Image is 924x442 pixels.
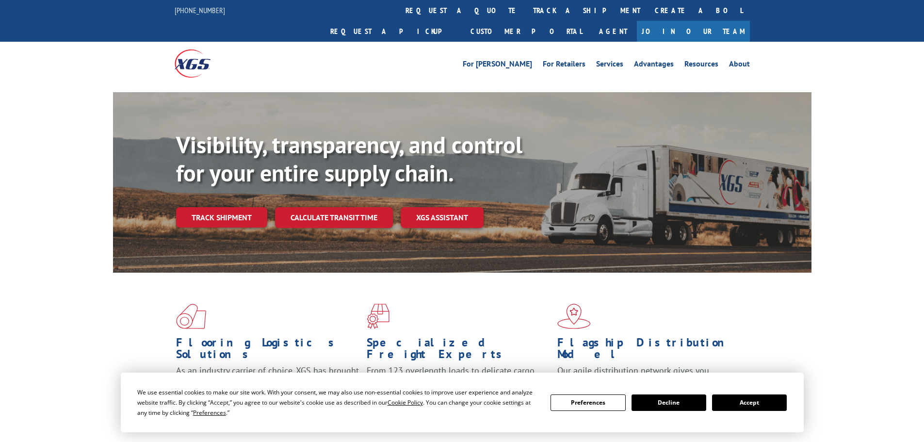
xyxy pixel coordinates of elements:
[729,60,750,71] a: About
[121,373,804,432] div: Cookie Consent Prompt
[176,207,267,228] a: Track shipment
[137,387,539,418] div: We use essential cookies to make our site work. With your consent, we may also use non-essential ...
[367,337,550,365] h1: Specialized Freight Experts
[632,394,706,411] button: Decline
[388,398,423,407] span: Cookie Policy
[637,21,750,42] a: Join Our Team
[275,207,393,228] a: Calculate transit time
[684,60,718,71] a: Resources
[557,337,741,365] h1: Flagship Distribution Model
[367,304,389,329] img: xgs-icon-focused-on-flooring-red
[176,130,522,188] b: Visibility, transparency, and control for your entire supply chain.
[367,365,550,408] p: From 123 overlength loads to delicate cargo, our experienced staff knows the best way to move you...
[193,409,226,417] span: Preferences
[557,304,591,329] img: xgs-icon-flagship-distribution-model-red
[589,21,637,42] a: Agent
[175,5,225,15] a: [PHONE_NUMBER]
[463,60,532,71] a: For [PERSON_NAME]
[176,365,359,399] span: As an industry carrier of choice, XGS has brought innovation and dedication to flooring logistics...
[712,394,787,411] button: Accept
[463,21,589,42] a: Customer Portal
[596,60,623,71] a: Services
[634,60,674,71] a: Advantages
[323,21,463,42] a: Request a pickup
[176,304,206,329] img: xgs-icon-total-supply-chain-intelligence-red
[176,337,359,365] h1: Flooring Logistics Solutions
[551,394,625,411] button: Preferences
[401,207,484,228] a: XGS ASSISTANT
[557,365,736,388] span: Our agile distribution network gives you nationwide inventory management on demand.
[543,60,585,71] a: For Retailers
